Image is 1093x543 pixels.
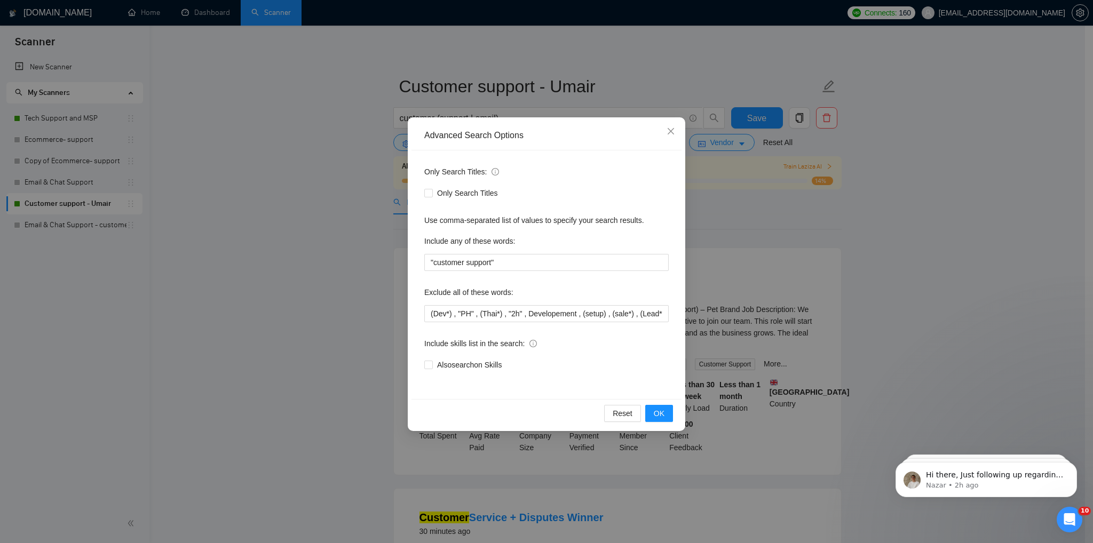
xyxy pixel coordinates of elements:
[433,187,502,199] span: Only Search Titles
[424,214,669,226] div: Use comma-separated list of values to specify your search results.
[433,359,506,371] span: Also search on Skills
[1079,507,1091,515] span: 10
[880,440,1093,514] iframe: Intercom notifications message
[424,284,513,301] label: Exclude all of these words:
[645,405,673,422] button: OK
[529,340,537,347] span: info-circle
[424,338,537,349] span: Include skills list in the search:
[1057,507,1082,532] iframe: Intercom live chat
[656,117,685,146] button: Close
[604,405,641,422] button: Reset
[492,168,499,175] span: info-circle
[613,408,632,419] span: Reset
[424,233,515,250] label: Include any of these words:
[667,127,675,135] span: close
[424,166,499,178] span: Only Search Titles:
[424,130,669,141] div: Advanced Search Options
[654,408,664,419] span: OK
